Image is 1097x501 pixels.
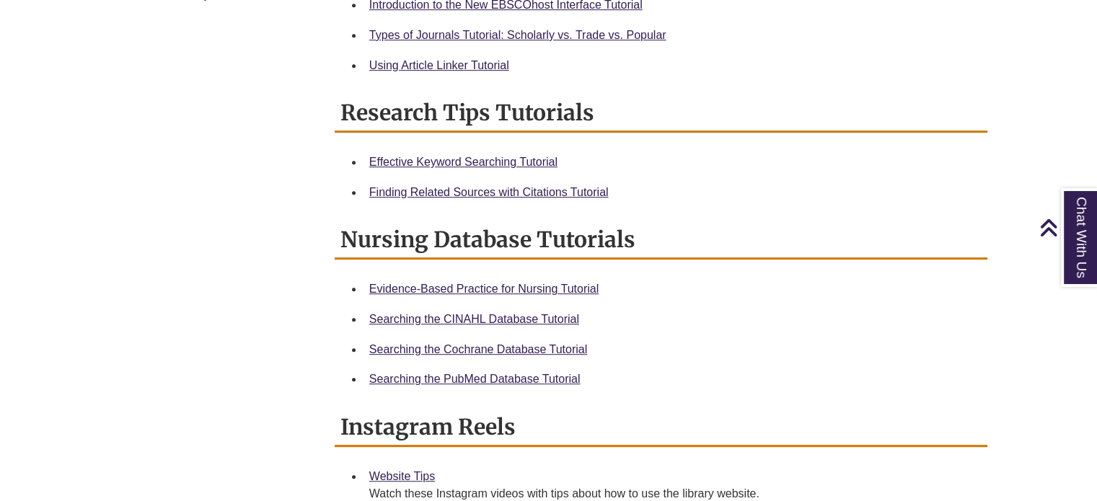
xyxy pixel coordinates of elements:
[369,156,558,168] a: Effective Keyword Searching Tutorial
[369,470,435,482] a: Website Tips
[369,186,609,198] a: Finding Related Sources with Citations Tutorial
[335,94,987,133] h2: Research Tips Tutorials
[335,409,987,447] h2: Instagram Reels
[335,221,987,260] h2: Nursing Database Tutorials
[369,313,579,325] a: Searching the CINAHL Database Tutorial
[369,283,599,295] a: Evidence-Based Practice for Nursing Tutorial
[369,29,666,41] a: Types of Journals Tutorial: Scholarly vs. Trade vs. Popular
[369,373,581,385] a: Searching the PubMed Database Tutorial
[369,59,509,71] a: Using Article Linker Tutorial
[1039,218,1093,237] a: Back to Top
[369,343,587,355] a: Searching the Cochrane Database Tutorial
